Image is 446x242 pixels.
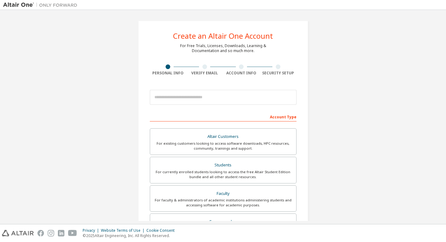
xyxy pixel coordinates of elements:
img: Altair One [3,2,80,8]
div: Everyone else [154,218,292,226]
div: For existing customers looking to access software downloads, HPC resources, community, trainings ... [154,141,292,151]
div: Privacy [83,228,101,233]
img: facebook.svg [37,230,44,236]
div: Verify Email [186,71,223,76]
img: altair_logo.svg [2,230,34,236]
div: Personal Info [150,71,187,76]
img: linkedin.svg [58,230,64,236]
img: instagram.svg [48,230,54,236]
div: Website Terms of Use [101,228,146,233]
div: For currently enrolled students looking to access the free Altair Student Edition bundle and all ... [154,169,292,179]
div: Faculty [154,189,292,198]
div: Cookie Consent [146,228,178,233]
div: Account Type [150,112,297,121]
div: Security Setup [260,71,297,76]
div: For Free Trials, Licenses, Downloads, Learning & Documentation and so much more. [180,43,266,53]
div: For faculty & administrators of academic institutions administering students and accessing softwa... [154,198,292,208]
div: Altair Customers [154,132,292,141]
div: Students [154,161,292,169]
img: youtube.svg [68,230,77,236]
div: Create an Altair One Account [173,32,273,40]
p: © 2025 Altair Engineering, Inc. All Rights Reserved. [83,233,178,238]
div: Account Info [223,71,260,76]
